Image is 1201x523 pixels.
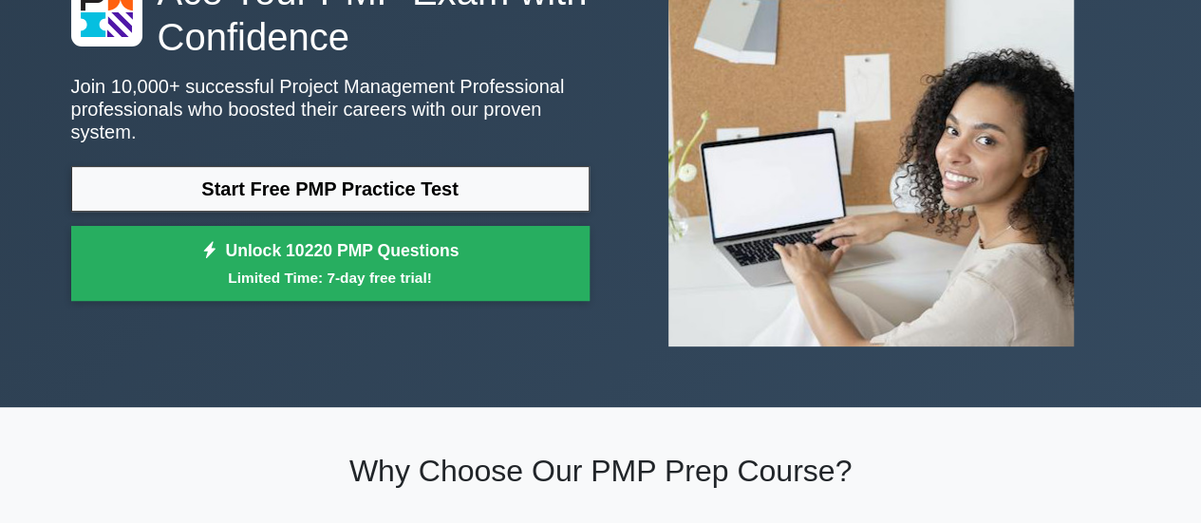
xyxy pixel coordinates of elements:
a: Unlock 10220 PMP QuestionsLimited Time: 7-day free trial! [71,226,590,302]
p: Join 10,000+ successful Project Management Professional professionals who boosted their careers w... [71,75,590,143]
small: Limited Time: 7-day free trial! [95,267,566,289]
h2: Why Choose Our PMP Prep Course? [71,453,1131,489]
a: Start Free PMP Practice Test [71,166,590,212]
